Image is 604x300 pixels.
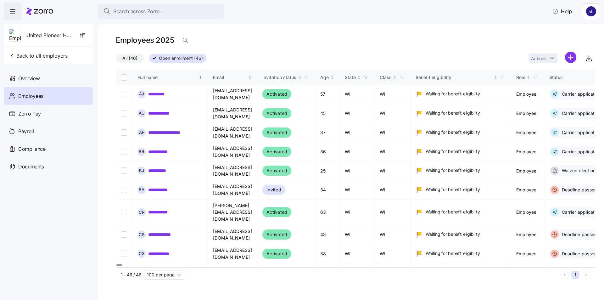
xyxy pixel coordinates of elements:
a: Employees [4,87,93,105]
a: Documents [4,158,93,175]
span: Waiting for benefit eligibility [426,186,480,193]
td: WI [340,244,375,263]
span: B J [139,169,144,173]
span: Activated [266,250,287,258]
div: Role [516,74,525,81]
span: Activated [266,148,287,156]
div: Full name [137,74,197,81]
div: Invitation status [262,74,296,81]
div: Sorted ascending [198,75,203,80]
td: WI [340,142,375,161]
div: State [345,74,356,81]
span: Activated [266,208,287,216]
div: Not sorted [526,75,531,80]
div: Not sorted [298,75,302,80]
td: WI [340,85,375,104]
button: Next page [582,271,590,279]
td: 37 [315,123,340,142]
td: Employee [511,123,544,142]
td: 45 [315,104,340,123]
span: All (46) [122,54,137,62]
td: [PERSON_NAME][EMAIL_ADDRESS][DOMAIN_NAME] [208,200,257,225]
input: Select record 4 [121,149,127,155]
img: 9541d6806b9e2684641ca7bfe3afc45a [586,6,596,16]
td: [EMAIL_ADDRESS][DOMAIN_NAME] [208,180,257,199]
th: ClassNot sorted [375,70,411,85]
div: Not sorted [393,75,397,80]
span: A P [139,130,144,134]
button: Previous page [561,271,569,279]
td: WI [375,225,411,244]
td: WI [340,123,375,142]
td: WI [375,180,411,199]
span: Deadline passed [560,251,597,257]
div: Class [380,74,392,81]
td: WI [375,104,411,123]
td: 43 [315,225,340,244]
td: WI [340,180,375,199]
span: Waiting for benefit eligibility [426,167,480,173]
input: Select record 8 [121,231,127,238]
span: Waiting for benefit eligibility [426,129,480,135]
td: 38 [315,244,340,263]
a: Zorro Pay [4,105,93,122]
td: Employee [511,244,544,263]
td: [EMAIL_ADDRESS][DOMAIN_NAME] [208,161,257,180]
th: EmailNot sorted [208,70,257,85]
a: Overview [4,70,93,87]
button: Back to all employers [6,49,70,62]
input: Select record 7 [121,209,127,215]
span: Waiting for benefit eligibility [426,250,480,257]
input: Select record 3 [121,129,127,136]
td: [EMAIL_ADDRESS][DOMAIN_NAME] [208,225,257,244]
span: Back to all employers [9,52,68,59]
td: Employee [511,142,544,161]
span: Waiting for benefit eligibility [426,110,480,116]
td: WI [375,200,411,225]
th: Full nameSorted ascending [132,70,208,85]
td: 34 [315,180,340,199]
span: Invited [266,186,281,194]
td: 25 [315,161,340,180]
span: Payroll [18,127,34,135]
svg: add icon [565,52,576,63]
td: 36 [315,142,340,161]
td: Employee [511,180,544,199]
span: Waiting for benefit eligibility [426,91,480,97]
td: WI [375,244,411,263]
span: Activated [266,231,287,238]
button: Help [547,5,577,18]
td: [EMAIL_ADDRESS][DOMAIN_NAME] [208,142,257,161]
span: Waiting for benefit eligibility [426,209,480,215]
input: Select record 6 [121,187,127,193]
td: Employee [511,225,544,244]
td: [EMAIL_ADDRESS][DOMAIN_NAME] [208,244,257,263]
span: Employees [18,92,43,100]
input: Select record 2 [121,110,127,116]
span: United Pioneer Home [26,31,72,39]
input: Select record 9 [121,251,127,257]
div: Status [549,74,601,81]
span: 1 - 46 / 46 [121,272,142,278]
td: WI [340,161,375,180]
span: C S [139,252,144,256]
td: Employee [511,161,544,180]
span: Documents [18,163,44,171]
div: Age [320,74,329,81]
span: Waiting for benefit eligibility [426,231,480,237]
td: 63 [315,200,340,225]
input: Select record 5 [121,167,127,174]
td: 57 [315,85,340,104]
span: Deadline passed [560,231,597,238]
span: Activated [266,110,287,117]
div: Not sorted [493,75,498,80]
td: WI [340,225,375,244]
td: WI [375,142,411,161]
button: 1 [571,271,579,279]
button: Actions [528,54,557,63]
th: RoleNot sorted [511,70,544,85]
span: Actions [531,56,546,61]
a: Compliance [4,140,93,158]
span: Zorro Pay [18,110,41,118]
td: WI [340,200,375,225]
